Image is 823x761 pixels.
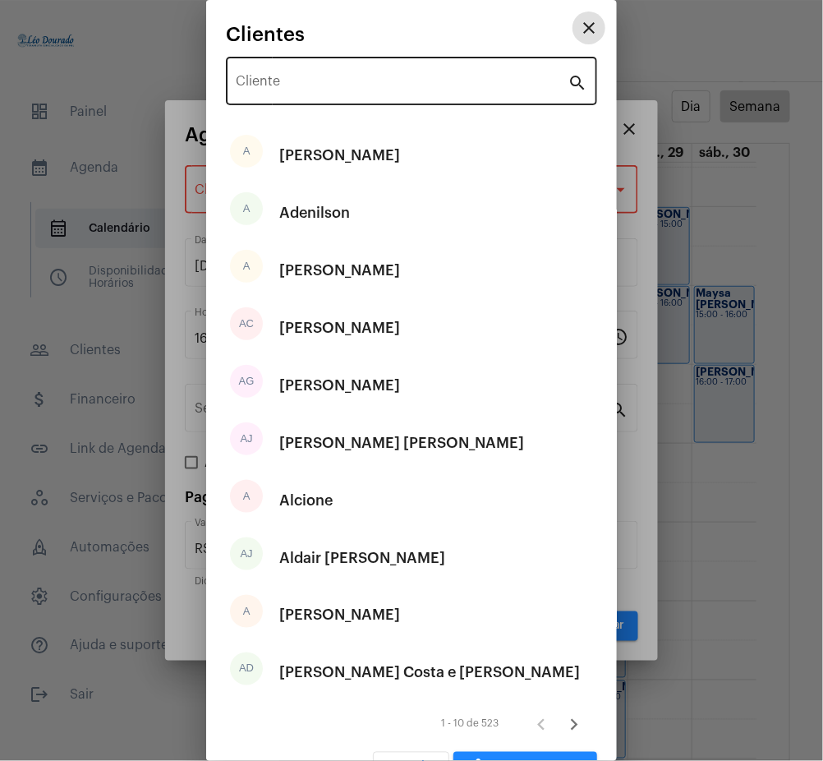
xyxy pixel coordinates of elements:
[279,476,333,525] div: Alcione
[558,708,591,741] button: Próxima página
[230,480,263,513] div: A
[279,188,350,238] div: Adenilson
[525,708,558,741] button: Página anterior
[279,246,400,295] div: [PERSON_NAME]
[568,72,587,92] mat-icon: search
[279,303,400,353] div: [PERSON_NAME]
[230,595,263,628] div: A
[279,131,400,180] div: [PERSON_NAME]
[279,418,524,468] div: [PERSON_NAME] [PERSON_NAME]
[230,422,263,455] div: AJ
[230,307,263,340] div: AC
[279,361,400,410] div: [PERSON_NAME]
[226,24,305,45] span: Clientes
[279,591,400,640] div: [PERSON_NAME]
[236,77,568,92] input: Pesquisar cliente
[230,537,263,570] div: AJ
[579,18,599,38] mat-icon: close
[230,192,263,225] div: A
[441,719,499,730] div: 1 - 10 de 523
[230,135,263,168] div: A
[230,653,263,685] div: AD
[279,648,580,698] div: [PERSON_NAME] Costa e [PERSON_NAME]
[230,365,263,398] div: AG
[279,533,445,583] div: Aldair [PERSON_NAME]
[230,250,263,283] div: A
